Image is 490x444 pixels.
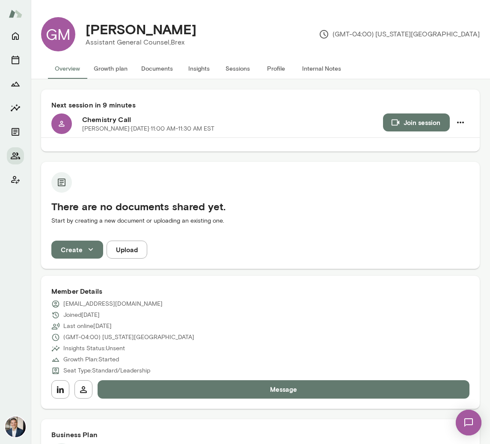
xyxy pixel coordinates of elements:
button: Internal Notes [295,58,348,79]
img: Mark Zschocke [5,417,26,437]
p: Seat Type: Standard/Leadership [63,367,150,375]
button: Home [7,27,24,45]
h4: [PERSON_NAME] [86,21,196,37]
button: Overview [48,58,87,79]
p: (GMT-04:00) [US_STATE][GEOGRAPHIC_DATA] [319,29,480,39]
button: Growth plan [87,58,134,79]
p: Last online [DATE] [63,322,112,331]
p: Start by creating a new document or uploading an existing one. [51,217,469,225]
h6: Next session in 9 minutes [51,100,469,110]
button: Create [51,241,103,259]
img: Mento [9,6,22,22]
div: GM [41,17,75,51]
button: Documents [7,123,24,140]
h5: There are no documents shared yet. [51,200,469,213]
button: Upload [107,241,147,259]
button: Join session [383,113,450,131]
p: Assistant General Counsel, Brex [86,37,196,48]
button: Insights [7,99,24,116]
h6: Business Plan [51,429,469,440]
p: Joined [DATE] [63,311,100,319]
p: [PERSON_NAME] · [DATE] · 11:00 AM-11:30 AM EST [82,125,214,133]
p: [EMAIL_ADDRESS][DOMAIN_NAME] [63,300,163,308]
p: Growth Plan: Started [63,355,119,364]
button: Sessions [218,58,257,79]
button: Documents [134,58,180,79]
button: Growth Plan [7,75,24,92]
button: Client app [7,171,24,188]
h6: Member Details [51,286,469,296]
button: Members [7,147,24,164]
button: Message [98,380,469,398]
button: Profile [257,58,295,79]
p: (GMT-04:00) [US_STATE][GEOGRAPHIC_DATA] [63,333,194,342]
h6: Chemistry Call [82,114,383,125]
button: Sessions [7,51,24,69]
p: Insights Status: Unsent [63,344,125,353]
button: Insights [180,58,218,79]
